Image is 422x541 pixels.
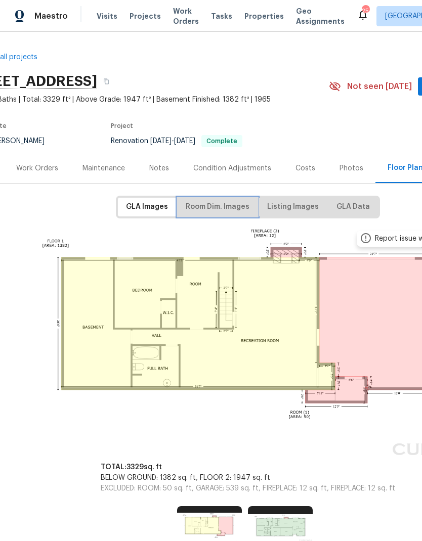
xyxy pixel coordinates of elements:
span: Project [111,123,133,129]
div: Work Orders [16,163,58,173]
span: Visits [97,11,117,21]
span: - [150,138,195,145]
p: TOTAL: 3329 sq. ft [101,462,395,473]
span: [DATE] [174,138,195,145]
div: Notes [149,163,169,173]
span: Maestro [34,11,68,21]
span: Properties [244,11,284,21]
span: Geo Assignments [296,6,345,26]
span: Complete [202,138,241,144]
button: Copy Address [97,72,115,91]
p: EXCLUDED: ROOM: 50 sq. ft, GARAGE: 539 sq. ft, FIREPLACE: 12 sq. ft, FIREPLACE: 12 sq. ft [101,483,395,494]
span: Room Dim. Images [186,201,249,213]
div: Photos [340,163,363,173]
span: GLA Images [126,201,168,213]
span: Tasks [211,13,232,20]
button: GLA Images [118,198,176,216]
button: GLA Data [328,198,378,216]
span: Not seen [DATE] [347,81,412,92]
div: Costs [296,163,315,173]
div: 25 [362,6,369,16]
button: Room Dim. Images [178,198,258,216]
span: Listing Images [267,201,319,213]
span: Work Orders [173,6,199,26]
button: Listing Images [259,198,327,216]
span: [DATE] [150,138,172,145]
span: GLA Data [336,201,370,213]
div: Condition Adjustments [193,163,271,173]
span: Renovation [111,138,242,145]
span: Projects [130,11,161,21]
div: Maintenance [82,163,125,173]
p: BELOW GROUND: 1382 sq. ft, FLOOR 2: 1947 sq. ft [101,473,395,483]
